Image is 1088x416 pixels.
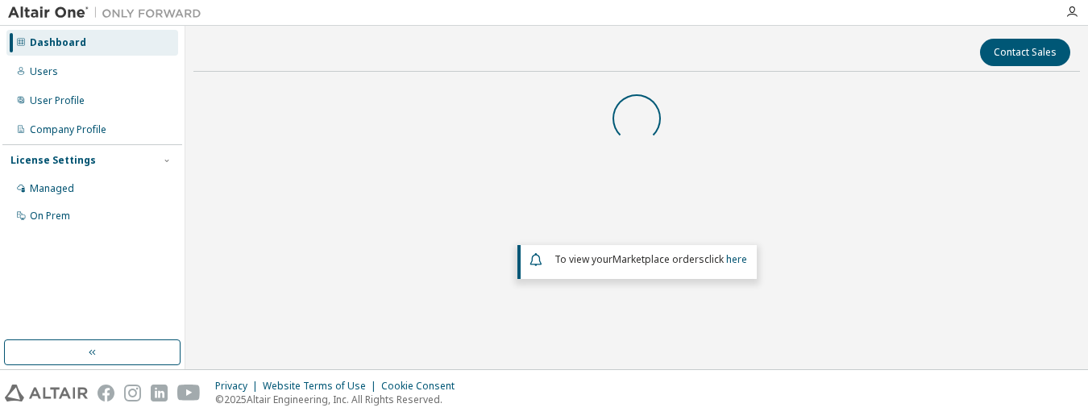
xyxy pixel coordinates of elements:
[263,380,381,393] div: Website Terms of Use
[30,94,85,107] div: User Profile
[30,65,58,78] div: Users
[30,182,74,195] div: Managed
[726,252,747,266] a: here
[554,252,747,266] span: To view your click
[381,380,464,393] div: Cookie Consent
[5,385,88,401] img: altair_logo.svg
[151,385,168,401] img: linkedin.svg
[8,5,210,21] img: Altair One
[124,385,141,401] img: instagram.svg
[98,385,114,401] img: facebook.svg
[177,385,201,401] img: youtube.svg
[215,380,263,393] div: Privacy
[613,252,704,266] em: Marketplace orders
[10,154,96,167] div: License Settings
[980,39,1070,66] button: Contact Sales
[30,123,106,136] div: Company Profile
[30,210,70,223] div: On Prem
[215,393,464,406] p: © 2025 Altair Engineering, Inc. All Rights Reserved.
[30,36,86,49] div: Dashboard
